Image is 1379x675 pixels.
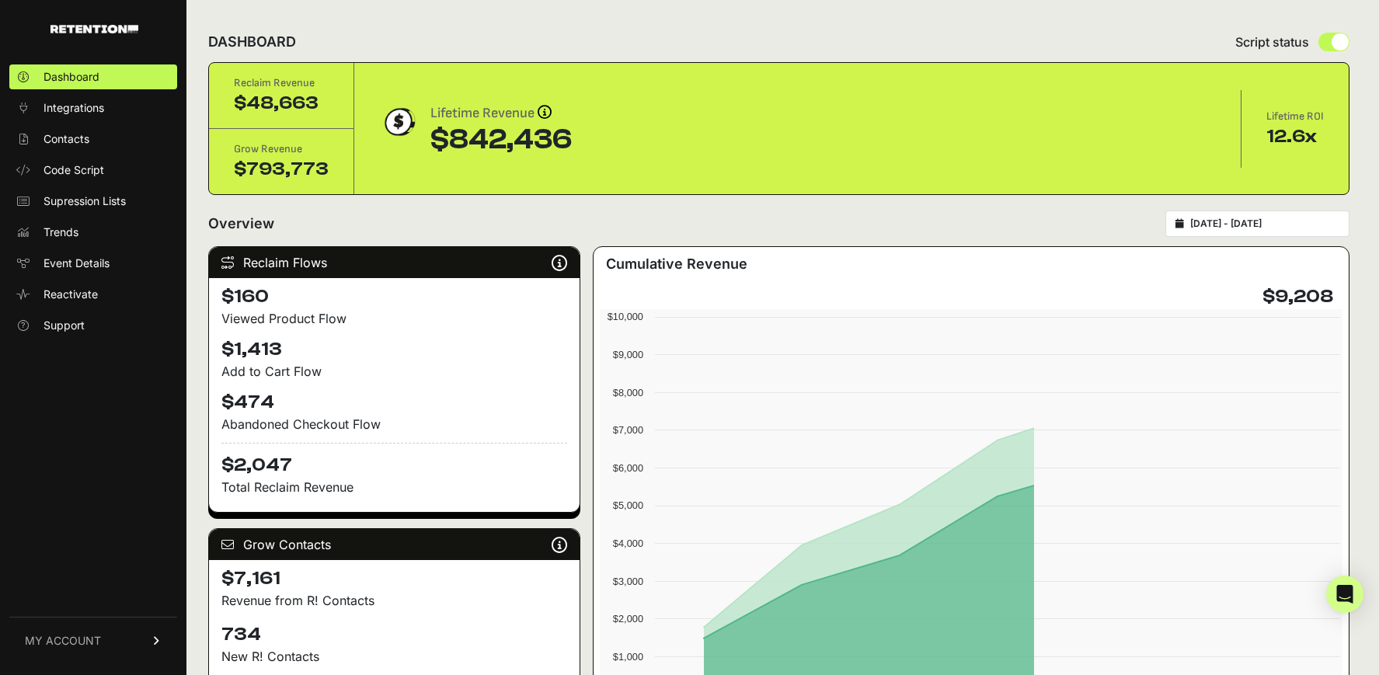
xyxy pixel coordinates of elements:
a: Supression Lists [9,189,177,214]
div: Add to Cart Flow [221,362,567,381]
img: Retention.com [50,25,138,33]
text: $8,000 [613,387,643,398]
a: Contacts [9,127,177,151]
div: Grow Contacts [209,529,580,560]
div: Viewed Product Flow [221,309,567,328]
text: $9,000 [613,349,643,360]
a: Support [9,313,177,338]
span: Trends [44,224,78,240]
div: $842,436 [430,124,572,155]
h4: 734 [221,622,567,647]
text: $4,000 [613,538,643,549]
h4: $9,208 [1262,284,1333,309]
a: Integrations [9,96,177,120]
div: 12.6x [1266,124,1324,149]
a: MY ACCOUNT [9,617,177,664]
h2: DASHBOARD [208,31,296,53]
p: Revenue from R! Contacts [221,591,567,610]
text: $2,000 [613,613,643,625]
text: $3,000 [613,576,643,587]
text: $5,000 [613,499,643,511]
h3: Cumulative Revenue [606,253,747,275]
span: Reactivate [44,287,98,302]
div: Lifetime Revenue [430,103,572,124]
text: $7,000 [613,424,643,436]
a: Reactivate [9,282,177,307]
div: $48,663 [234,91,329,116]
span: Integrations [44,100,104,116]
h4: $2,047 [221,443,567,478]
a: Event Details [9,251,177,276]
div: Abandoned Checkout Flow [221,415,567,433]
div: Reclaim Revenue [234,75,329,91]
img: dollar-coin-05c43ed7efb7bc0c12610022525b4bbbb207c7efeef5aecc26f025e68dcafac9.png [379,103,418,141]
span: Support [44,318,85,333]
a: Dashboard [9,64,177,89]
span: Dashboard [44,69,99,85]
h2: Overview [208,213,274,235]
span: Event Details [44,256,110,271]
span: Script status [1235,33,1309,51]
h4: $7,161 [221,566,567,591]
text: $6,000 [613,462,643,474]
text: $1,000 [613,651,643,663]
h4: $474 [221,390,567,415]
div: Grow Revenue [234,141,329,157]
span: Contacts [44,131,89,147]
p: Total Reclaim Revenue [221,478,567,496]
span: MY ACCOUNT [25,633,101,649]
h4: $1,413 [221,337,567,362]
span: Code Script [44,162,104,178]
div: $793,773 [234,157,329,182]
div: Lifetime ROI [1266,109,1324,124]
h4: $160 [221,284,567,309]
p: New R! Contacts [221,647,567,666]
div: Open Intercom Messenger [1326,576,1363,613]
text: $10,000 [608,311,643,322]
div: Reclaim Flows [209,247,580,278]
span: Supression Lists [44,193,126,209]
a: Code Script [9,158,177,183]
a: Trends [9,220,177,245]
